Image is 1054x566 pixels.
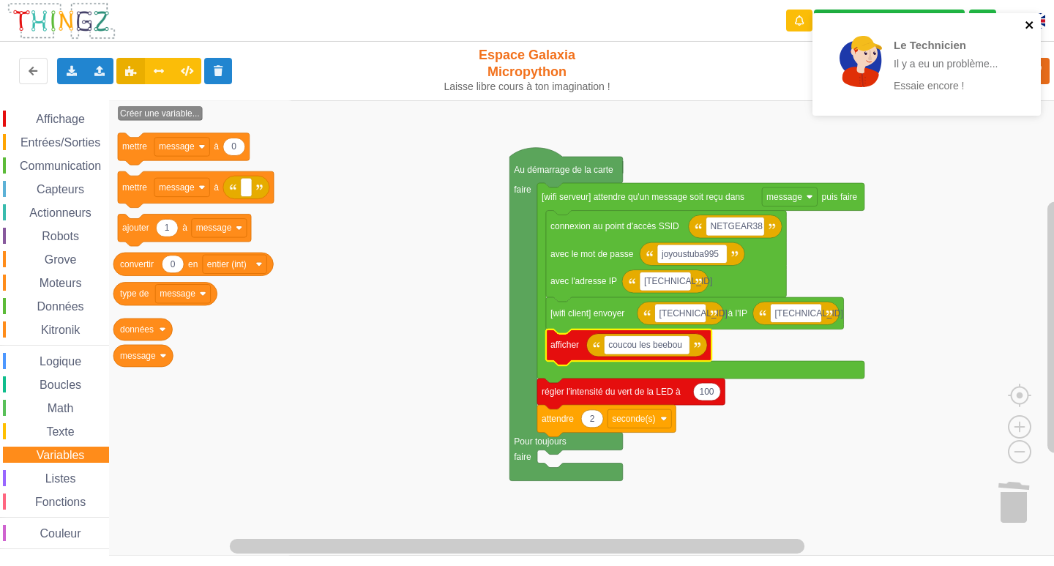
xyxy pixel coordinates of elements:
[550,308,624,319] text: [wifi client] envoyer
[44,425,76,438] span: Texte
[182,223,187,234] text: à
[1025,19,1035,33] button: close
[711,221,763,231] text: NETGEAR38
[42,253,79,266] span: Grove
[122,182,147,193] text: mettre
[814,10,965,32] div: Ta base fonctionne bien !
[43,472,78,485] span: Listes
[822,192,858,202] text: puis faire
[27,206,94,219] span: Actionneurs
[120,108,200,119] text: Créer une variable...
[550,249,634,259] text: avec le mot de passe
[894,37,1008,53] p: Le Technicien
[188,259,198,269] text: en
[514,436,566,447] text: Pour toujours
[165,223,170,234] text: 1
[38,527,83,540] span: Couleur
[160,289,195,299] text: message
[120,324,154,335] text: données
[514,185,531,195] text: faire
[542,192,744,202] text: [wifi serveur] attendre qu'un message soit reçu dans
[542,387,681,397] text: régler l'intensité du vert de la LED à
[33,496,88,508] span: Fonctions
[214,182,219,193] text: à
[159,142,195,152] text: message
[159,182,195,193] text: message
[699,387,714,397] text: 100
[612,414,655,424] text: seconde(s)
[438,47,617,93] div: Espace Galaxia Micropython
[550,340,579,350] text: afficher
[39,324,82,336] span: Kitronik
[659,308,728,319] text: [TECHNICAL_ID]
[550,276,617,286] text: avec l'adresse IP
[894,78,1008,93] p: Essaie encore !
[214,142,219,152] text: à
[18,136,102,149] span: Entrées/Sorties
[728,308,747,319] text: à l'IP
[34,449,87,461] span: Variables
[37,277,84,289] span: Moteurs
[34,113,86,125] span: Affichage
[122,223,149,234] text: ajouter
[542,414,574,424] text: attendre
[608,340,682,350] text: coucou les beebou
[661,249,719,259] text: joyoustuba995
[34,183,86,196] span: Capteurs
[35,300,86,313] span: Données
[438,81,617,93] div: Laisse libre cours à ton imagination !
[207,259,247,269] text: entier (int)
[37,355,83,368] span: Logique
[122,142,147,152] text: mettre
[120,351,156,361] text: message
[774,308,842,319] text: [TECHNICAL_ID]
[7,1,116,40] img: thingz_logo.png
[514,165,613,175] text: Au démarrage de la carte
[120,259,154,269] text: convertir
[590,414,595,424] text: 2
[231,142,236,152] text: 0
[644,276,712,286] text: [TECHNICAL_ID]
[196,223,232,234] text: message
[894,56,1008,71] p: Il y a eu un problème...
[120,289,149,299] text: type de
[40,230,81,242] span: Robots
[45,402,76,414] span: Math
[18,160,103,172] span: Communication
[37,379,83,391] span: Boucles
[171,259,176,269] text: 0
[766,192,802,202] text: message
[514,452,531,462] text: faire
[550,221,679,231] text: connexion au point d'accès SSID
